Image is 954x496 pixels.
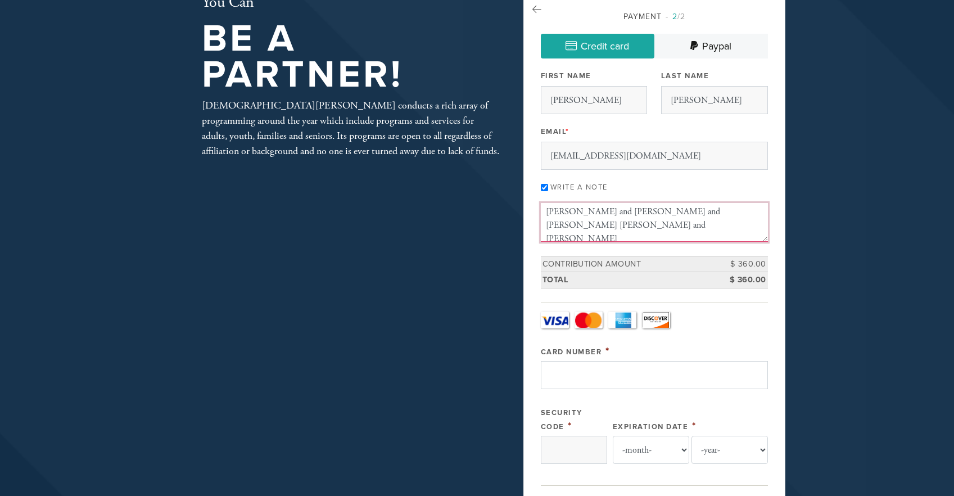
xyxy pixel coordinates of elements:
[541,256,717,272] td: Contribution Amount
[541,71,591,81] label: First Name
[605,345,610,357] span: This field is required.
[608,312,636,328] a: Amex
[541,408,582,431] label: Security Code
[661,71,709,81] label: Last Name
[654,34,768,58] a: Paypal
[666,12,685,21] span: /2
[613,436,689,464] select: Expiration Date month
[642,312,670,328] a: Discover
[717,256,768,272] td: $ 360.00
[541,11,768,22] div: Payment
[541,127,569,137] label: Email
[541,312,569,328] a: Visa
[541,348,602,357] label: Card Number
[691,436,768,464] select: Expiration Date year
[541,272,717,288] td: Total
[672,12,677,21] span: 2
[541,34,654,58] a: Credit card
[568,420,572,432] span: This field is required.
[202,98,500,159] div: [DEMOGRAPHIC_DATA][PERSON_NAME] conducts a rich array of programming around the year which includ...
[613,422,689,431] label: Expiration Date
[692,420,697,432] span: This field is required.
[575,312,603,328] a: MasterCard
[202,21,500,93] h1: Be A Partner!
[550,183,608,192] label: Write a note
[717,272,768,288] td: $ 360.00
[566,127,569,136] span: This field is required.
